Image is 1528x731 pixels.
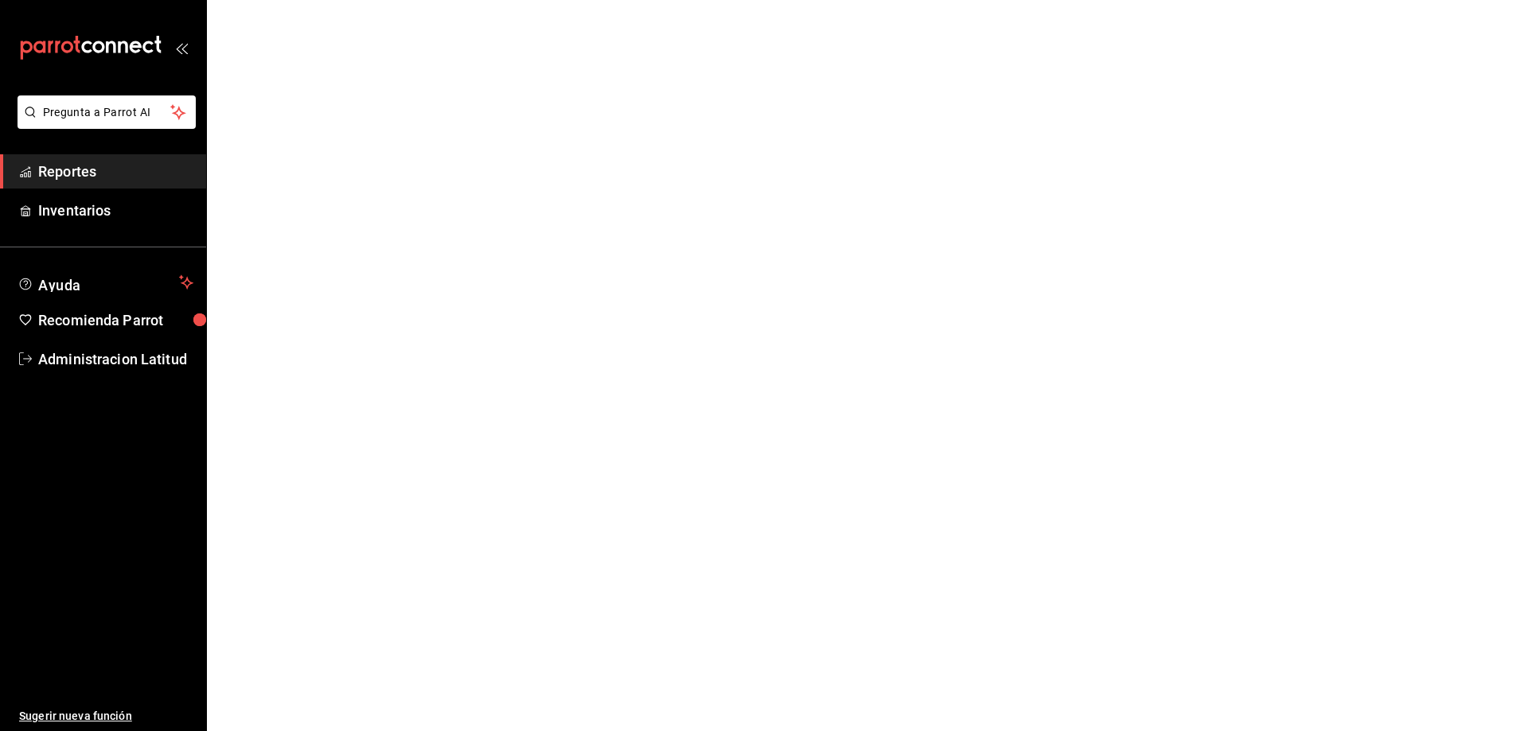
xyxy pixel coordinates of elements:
[18,95,196,129] button: Pregunta a Parrot AI
[38,273,173,292] span: Ayuda
[38,200,193,221] span: Inventarios
[19,708,193,725] span: Sugerir nueva función
[11,115,196,132] a: Pregunta a Parrot AI
[38,348,193,370] span: Administracion Latitud
[175,41,188,54] button: open_drawer_menu
[43,104,171,121] span: Pregunta a Parrot AI
[38,309,193,331] span: Recomienda Parrot
[38,161,193,182] span: Reportes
